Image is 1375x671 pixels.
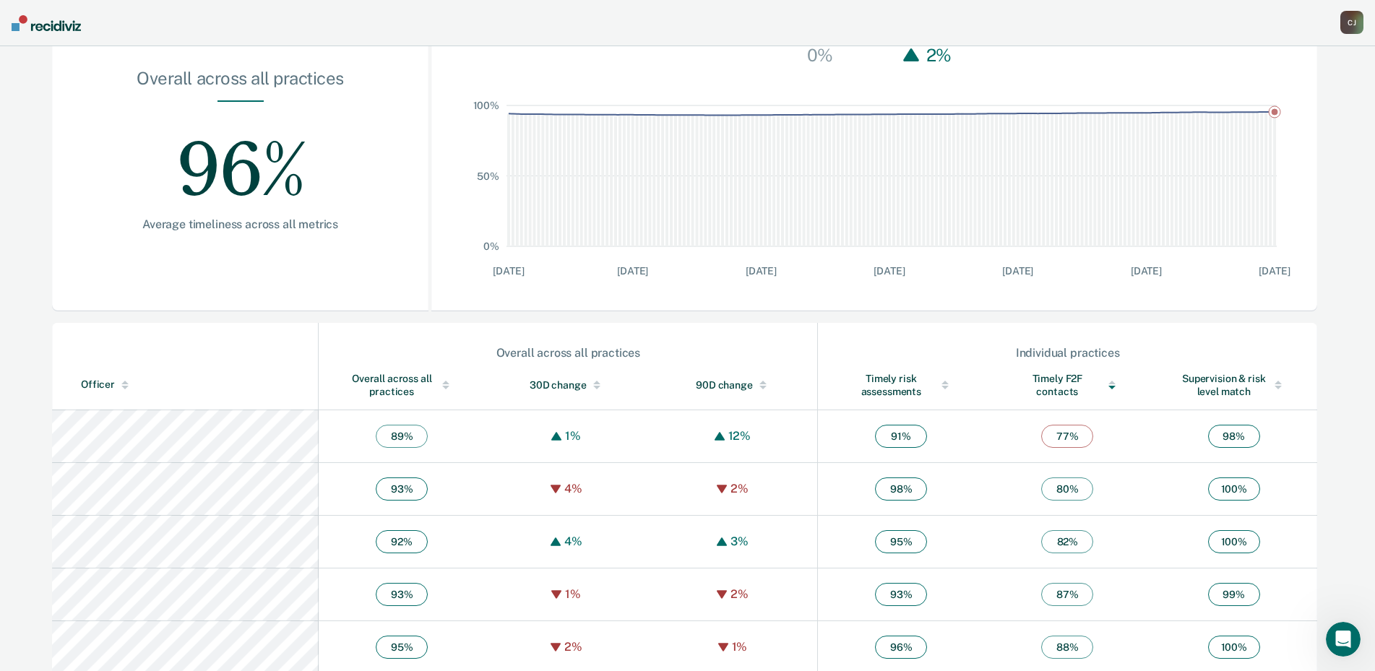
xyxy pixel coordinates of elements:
[727,482,752,495] div: 2%
[875,477,927,501] span: 98 %
[561,587,585,601] div: 1%
[1041,636,1093,659] span: 88 %
[746,265,777,277] text: [DATE]
[1340,11,1363,34] div: C J
[561,482,586,495] div: 4%
[514,378,622,391] div: 30D change
[376,530,428,553] span: 92 %
[875,425,927,448] span: 91 %
[1131,265,1162,277] text: [DATE]
[1013,372,1121,398] div: Timely F2F contacts
[875,530,927,553] span: 95 %
[652,360,818,410] th: Toggle SortBy
[1208,583,1260,606] span: 99 %
[1041,477,1093,501] span: 80 %
[319,346,816,360] div: Overall across all practices
[98,102,382,217] div: 96%
[1208,530,1260,553] span: 100 %
[728,640,751,654] div: 1%
[1259,265,1290,277] text: [DATE]
[1326,622,1361,657] iframe: Intercom live chat
[727,534,752,548] div: 3%
[561,534,586,548] div: 4%
[818,360,984,410] th: Toggle SortBy
[98,217,382,231] div: Average timeliness across all metrics
[1340,11,1363,34] button: CJ
[725,429,755,443] div: 12%
[1041,425,1093,448] span: 77 %
[727,587,752,601] div: 2%
[681,378,789,391] div: 90D change
[12,15,81,31] img: Recidiviz
[984,360,1150,410] th: Toggle SortBy
[493,265,525,277] text: [DATE]
[376,425,428,448] span: 89 %
[874,265,905,277] text: [DATE]
[847,372,955,398] div: Timely risk assessments
[376,477,428,501] span: 93 %
[485,360,651,410] th: Toggle SortBy
[52,360,319,410] th: Toggle SortBy
[1208,477,1260,501] span: 100 %
[81,378,312,391] div: Officer
[1208,636,1260,659] span: 100 %
[617,265,648,277] text: [DATE]
[98,68,382,100] div: Overall across all practices
[348,372,456,398] div: Overall across all practices
[875,636,927,659] span: 96 %
[803,40,837,69] div: 0%
[561,640,586,654] div: 2%
[819,346,1316,360] div: Individual practices
[875,583,927,606] span: 93 %
[376,636,428,659] span: 95 %
[923,40,955,69] div: 2%
[1208,425,1260,448] span: 98 %
[1180,372,1288,398] div: Supervision & risk level match
[1151,360,1317,410] th: Toggle SortBy
[1041,530,1093,553] span: 82 %
[561,429,585,443] div: 1%
[1041,583,1093,606] span: 87 %
[319,360,485,410] th: Toggle SortBy
[376,583,428,606] span: 93 %
[1002,265,1033,277] text: [DATE]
